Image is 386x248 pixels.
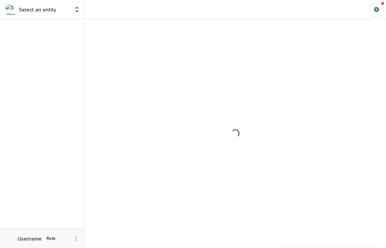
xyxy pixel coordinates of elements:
[72,234,80,243] button: More
[370,3,383,16] button: Get Help
[19,6,56,13] p: Select an entity
[18,235,42,242] p: Username
[44,235,58,242] p: Role
[72,3,82,16] button: Open entity switcher
[5,4,16,15] img: Select an entity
